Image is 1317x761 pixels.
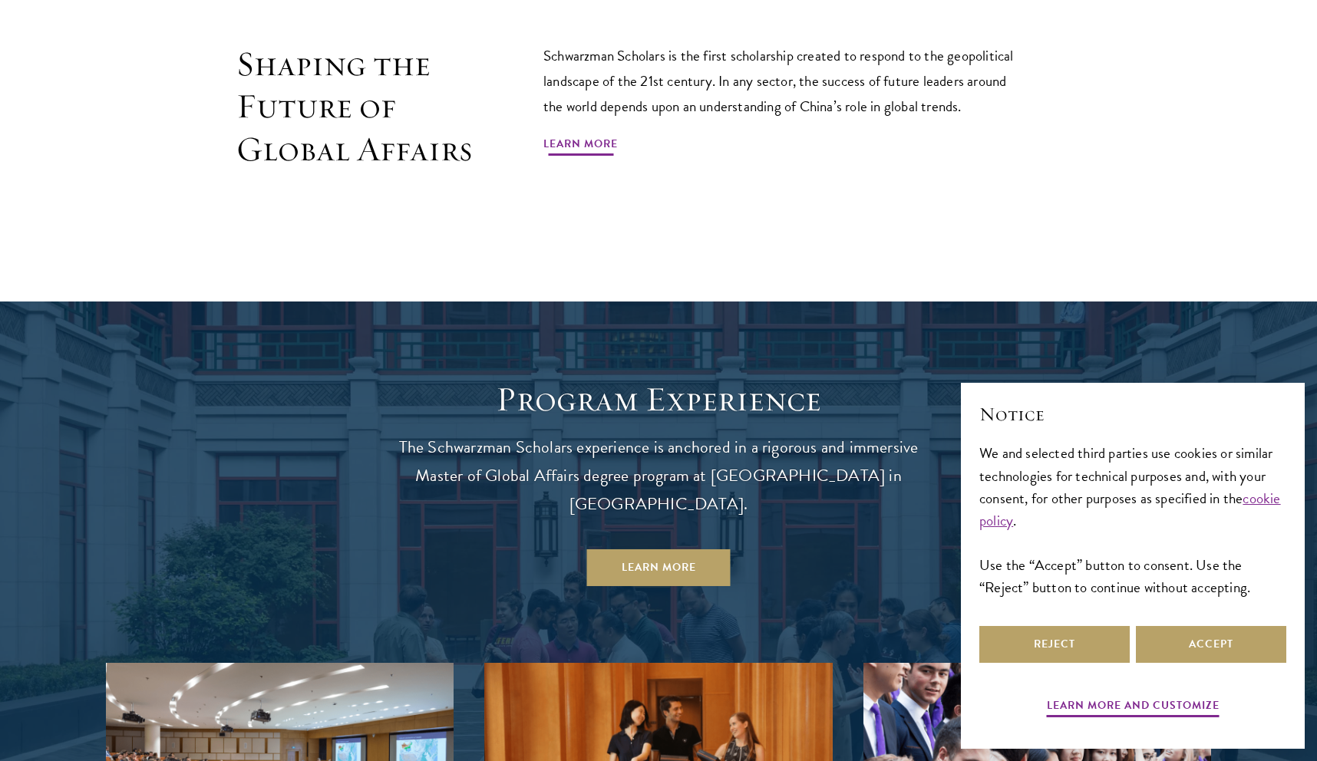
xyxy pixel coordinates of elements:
button: Accept [1136,626,1286,663]
h2: Notice [979,401,1286,427]
a: cookie policy [979,487,1281,532]
button: Learn more and customize [1047,696,1220,720]
p: The Schwarzman Scholars experience is anchored in a rigorous and immersive Master of Global Affai... [382,433,935,519]
a: Learn More [587,549,731,586]
h2: Shaping the Future of Global Affairs [236,43,474,171]
h1: Program Experience [382,378,935,421]
p: Schwarzman Scholars is the first scholarship created to respond to the geopolitical landscape of ... [543,43,1027,119]
div: We and selected third parties use cookies or similar technologies for technical purposes and, wit... [979,442,1286,598]
button: Reject [979,626,1130,663]
a: Learn More [543,134,618,158]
